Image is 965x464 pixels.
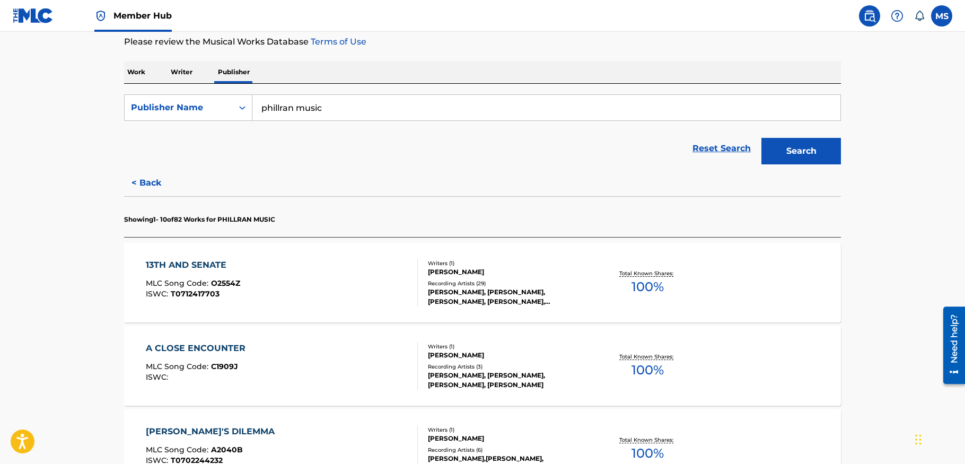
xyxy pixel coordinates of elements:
a: Reset Search [687,137,756,160]
span: ISWC : [146,372,171,382]
div: Publisher Name [131,101,226,114]
span: T0712417703 [171,289,220,299]
span: C1909J [211,362,238,371]
div: Drag [915,424,922,456]
p: Total Known Shares: [619,436,676,444]
div: [PERSON_NAME] [428,434,588,443]
img: help [891,10,903,22]
iframe: Chat Widget [912,413,965,464]
span: 100 % [631,277,664,296]
span: MLC Song Code : [146,362,211,371]
span: MLC Song Code : [146,445,211,454]
iframe: Resource Center [935,303,965,388]
a: A CLOSE ENCOUNTERMLC Song Code:C1909JISWC:Writers (1)[PERSON_NAME]Recording Artists (3)[PERSON_NA... [124,326,841,406]
p: Publisher [215,61,253,83]
div: Recording Artists ( 6 ) [428,446,588,454]
div: A CLOSE ENCOUNTER [146,342,251,355]
div: Recording Artists ( 29 ) [428,279,588,287]
img: Top Rightsholder [94,10,107,22]
button: Search [761,138,841,164]
p: Showing 1 - 10 of 82 Works for PHILLRAN MUSIC [124,215,275,224]
div: Writers ( 1 ) [428,259,588,267]
span: O2554Z [211,278,240,288]
span: A2040B [211,445,243,454]
p: Writer [168,61,196,83]
p: Work [124,61,148,83]
span: Member Hub [113,10,172,22]
div: Help [887,5,908,27]
form: Search Form [124,94,841,170]
p: Total Known Shares: [619,353,676,361]
div: [PERSON_NAME] [428,351,588,360]
p: Total Known Shares: [619,269,676,277]
span: ISWC : [146,289,171,299]
button: < Back [124,170,188,196]
img: MLC Logo [13,8,54,23]
a: 13TH AND SENATEMLC Song Code:O2554ZISWC:T0712417703Writers (1)[PERSON_NAME]Recording Artists (29)... [124,243,841,322]
div: [PERSON_NAME]'S DILEMMA [146,425,280,438]
div: 13TH AND SENATE [146,259,240,272]
div: [PERSON_NAME] [428,267,588,277]
span: 100 % [631,361,664,380]
div: [PERSON_NAME], [PERSON_NAME], [PERSON_NAME], [PERSON_NAME] [428,371,588,390]
a: Public Search [859,5,880,27]
div: Writers ( 1 ) [428,426,588,434]
div: Notifications [914,11,925,21]
p: Please review the Musical Works Database [124,36,841,48]
div: User Menu [931,5,952,27]
span: MLC Song Code : [146,278,211,288]
div: [PERSON_NAME], [PERSON_NAME], [PERSON_NAME], [PERSON_NAME], [PERSON_NAME] [428,287,588,307]
a: Terms of Use [309,37,366,47]
span: 100 % [631,444,664,463]
div: Writers ( 1 ) [428,343,588,351]
div: Recording Artists ( 3 ) [428,363,588,371]
img: search [863,10,876,22]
